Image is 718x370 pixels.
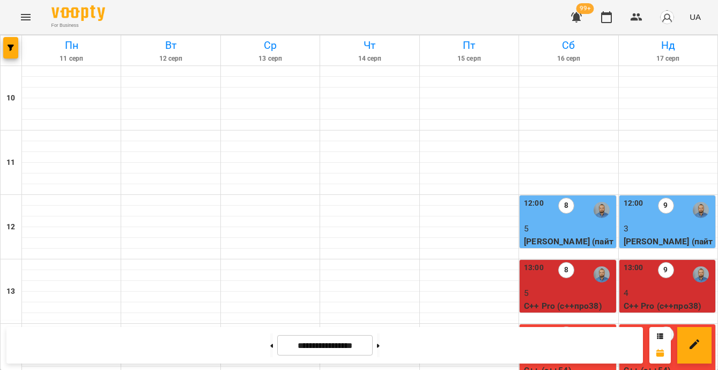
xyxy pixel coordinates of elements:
[594,266,610,282] img: Антон Костюк
[524,222,613,235] p: 5
[123,54,218,64] h6: 12 серп
[594,202,610,218] img: Антон Костюк
[223,37,318,54] h6: Ср
[524,300,613,313] p: C++ Pro (с++про38)
[693,266,709,282] img: Антон Костюк
[322,54,417,64] h6: 14 серп
[524,198,544,209] label: 12:00
[558,198,574,214] label: 8
[421,37,517,54] h6: Пт
[624,262,643,274] label: 13:00
[620,54,716,64] h6: 17 серп
[524,262,544,274] label: 13:00
[13,4,39,30] button: Menu
[690,11,701,23] span: UA
[123,37,218,54] h6: Вт
[6,221,15,233] h6: 12
[524,287,613,300] p: 5
[521,54,616,64] h6: 16 серп
[624,222,713,235] p: 3
[660,10,675,25] img: avatar_s.png
[524,235,613,260] p: [PERSON_NAME] (пайтонмідлА55)
[658,262,674,278] label: 9
[322,37,417,54] h6: Чт
[693,202,709,218] img: Антон Костюк
[24,37,119,54] h6: Пн
[558,262,574,278] label: 8
[6,92,15,104] h6: 10
[624,198,643,209] label: 12:00
[576,3,594,14] span: 99+
[624,287,713,300] p: 4
[624,235,713,260] p: [PERSON_NAME] (пайтонмідлА55)
[51,22,105,29] span: For Business
[685,7,705,27] button: UA
[51,5,105,21] img: Voopty Logo
[421,54,517,64] h6: 15 серп
[6,286,15,298] h6: 13
[658,198,674,214] label: 9
[24,54,119,64] h6: 11 серп
[624,300,713,313] p: C++ Pro (с++про38)
[223,54,318,64] h6: 13 серп
[620,37,716,54] h6: Нд
[521,37,616,54] h6: Сб
[6,157,15,169] h6: 11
